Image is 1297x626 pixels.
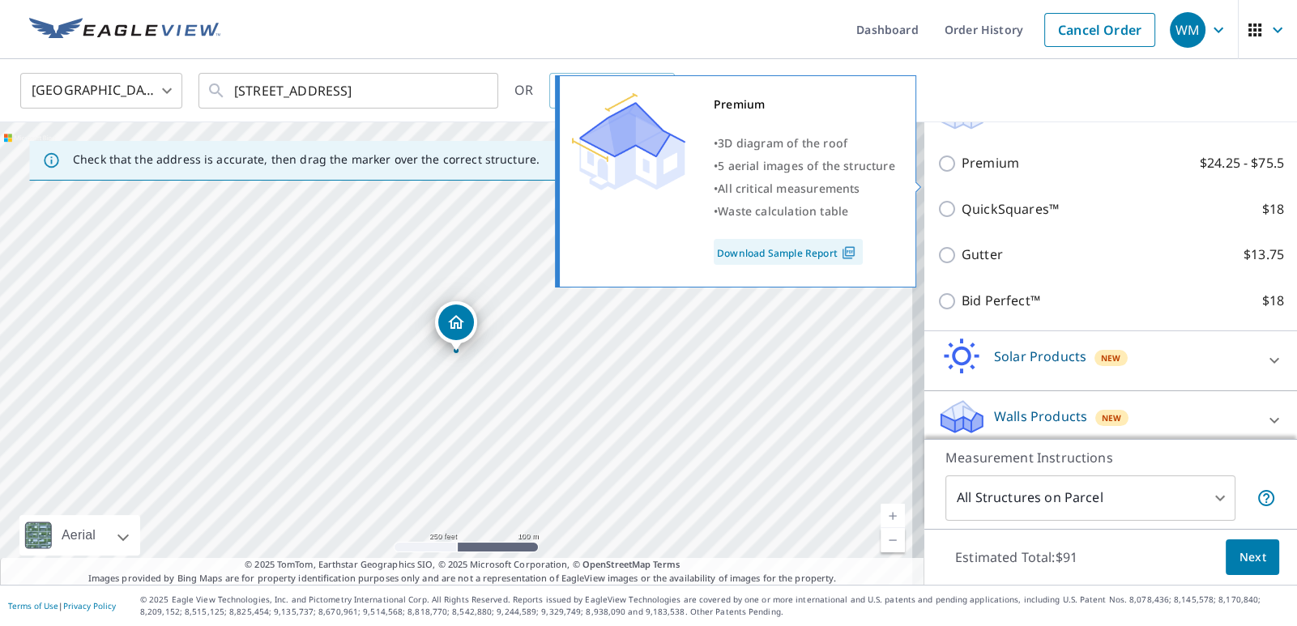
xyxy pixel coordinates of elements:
span: © 2025 TomTom, Earthstar Geographics SIO, © 2025 Microsoft Corporation, © [245,558,680,572]
div: All Structures on Parcel [945,475,1235,521]
p: $18 [1262,291,1284,311]
p: $24.25 - $75.5 [1200,153,1284,173]
p: Gutter [962,245,1003,265]
div: • [714,155,895,177]
span: 3D diagram of the roof [718,135,847,151]
div: Aerial [57,515,100,556]
div: Aerial [19,515,140,556]
a: Terms [653,558,680,570]
p: © 2025 Eagle View Technologies, Inc. and Pictometry International Corp. All Rights Reserved. Repo... [140,594,1289,618]
span: New [1101,351,1121,364]
div: WM [1170,12,1205,48]
span: New [1102,411,1122,424]
a: OpenStreetMap [582,558,651,570]
span: Next [1239,547,1266,568]
img: EV Logo [29,18,220,42]
span: Waste calculation table [718,203,848,219]
div: Premium [714,93,895,116]
p: QuickSquares™ [962,199,1059,219]
img: Premium [572,93,685,190]
a: Current Level 17, Zoom In [881,504,905,528]
div: • [714,200,895,223]
p: Walls Products [994,407,1087,426]
img: Pdf Icon [838,245,860,260]
div: • [714,132,895,155]
p: Solar Products [994,347,1086,366]
p: Premium [962,153,1019,173]
a: Download Sample Report [714,239,863,265]
p: $13.75 [1244,245,1284,265]
p: | [8,601,116,611]
p: Bid Perfect™ [962,291,1040,311]
p: Measurement Instructions [945,448,1276,467]
a: Current Level 17, Zoom Out [881,528,905,552]
p: Check that the address is accurate, then drag the marker over the correct structure. [73,152,540,167]
span: Your report will include each building or structure inside the parcel boundary. In some cases, du... [1256,488,1276,508]
input: Search by address or latitude-longitude [234,68,465,113]
div: [GEOGRAPHIC_DATA] [20,68,182,113]
a: Cancel Order [1044,13,1155,47]
div: • [714,177,895,200]
span: 5 aerial images of the structure [718,158,894,173]
div: Dropped pin, building 1, Residential property, 147 Cantering Hills Ln Summerville, SC 29483 [435,301,477,351]
a: Upload Blueprint [549,73,674,109]
button: Next [1226,539,1279,576]
span: All critical measurements [718,181,860,196]
div: Solar ProductsNew [937,338,1284,384]
a: Terms of Use [8,600,58,611]
p: Estimated Total: $91 [942,539,1090,575]
div: Walls ProductsNew [937,398,1284,444]
p: $18 [1262,199,1284,219]
div: OR [514,73,675,109]
a: Privacy Policy [63,600,116,611]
